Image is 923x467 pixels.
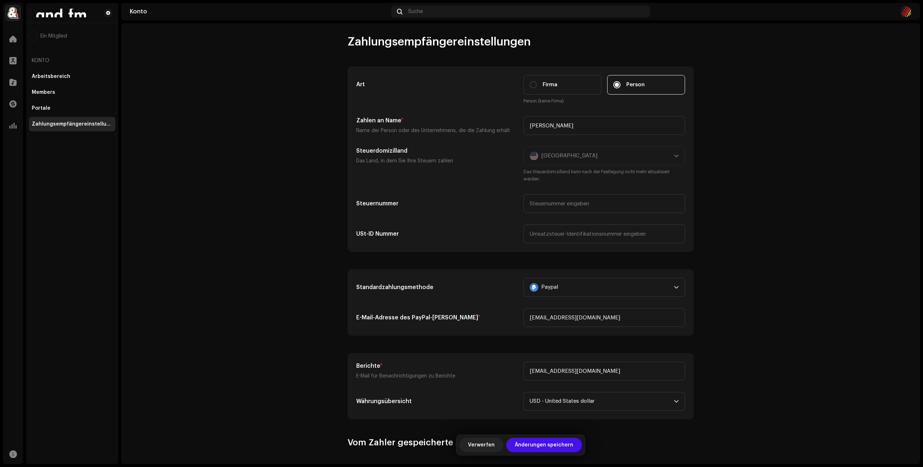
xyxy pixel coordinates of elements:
img: bc4d02bd-33f4-494f-8505-0debbfec80c5 [6,6,20,20]
re-m-nav-item: Arbeitsbereich [29,69,115,84]
div: Konto [130,9,388,14]
img: a3861e70-21d5-48a0-b9df-67bd894c79aa [32,9,92,17]
h5: Währungsübersicht [356,397,518,406]
span: Paypal [541,278,558,296]
h5: Berichte [356,362,518,370]
h5: Art [356,80,518,89]
div: Arbeitsbereich [32,74,70,79]
re-m-nav-item: Portale [29,101,115,115]
input: E-Mail eingeben [524,308,685,327]
button: Änderungen speichern [506,438,582,452]
div: dropdown trigger [674,278,679,296]
re-m-nav-item: Zahlungsempfängereinstellungen [29,117,115,131]
h3: Vom Zahler gespeicherte Zahlungsempfängerdaten [348,437,694,448]
div: Members [32,90,55,95]
small: Person (keine Firma) [524,97,685,105]
img: 59770cc5-d33f-4cd8-a064-4953cfbe4230 [29,32,37,40]
h5: E-Mail-Adresse des PayPal-[PERSON_NAME] [356,313,518,322]
span: Verwerfen [468,438,495,452]
span: Paypal [530,278,674,296]
input: Name eingeben [524,116,685,135]
input: E-Mail eingeben [524,362,685,380]
small: Das Steuerdomizilland kann nach der Festlegung nicht mehr aktualisiert werden. [524,168,685,183]
div: Zahlungsempfängereinstellungen [32,121,112,127]
p: Das Land, in dem Sie Ihre Steuern zahlen [356,157,518,165]
span: Firma [543,81,557,89]
re-a-nav-header: Konto [29,52,115,69]
re-m-nav-item: Members [29,85,115,100]
p: E-Mail für Benachrichtigungen zu Berichte [356,372,518,380]
h5: Steuerdomizilland [356,147,518,155]
span: Person [626,81,645,89]
input: Steuernummer eingeben [524,194,685,213]
span: Suche [408,9,423,14]
span: Ein Mitglied [40,33,67,39]
h5: USt-ID Nummer [356,230,518,238]
span: USD - United States dollar [530,392,674,410]
span: Änderungen speichern [515,438,573,452]
h5: Steuernummer [356,199,518,208]
h5: Standardzahlungsmethode [356,283,518,292]
div: dropdown trigger [674,392,679,410]
input: Umsatzsteuer-Identifikationsnummer eingeben [524,224,685,243]
img: 59770cc5-d33f-4cd8-a064-4953cfbe4230 [900,6,911,17]
p: Name der Person oder des Unternehmens, die die Zahlung erhält [356,126,518,135]
button: Verwerfen [459,438,503,452]
div: Portale [32,105,50,111]
span: Zahlungsempfängereinstellungen [348,35,531,49]
h5: Zahlen an Name [356,116,518,125]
